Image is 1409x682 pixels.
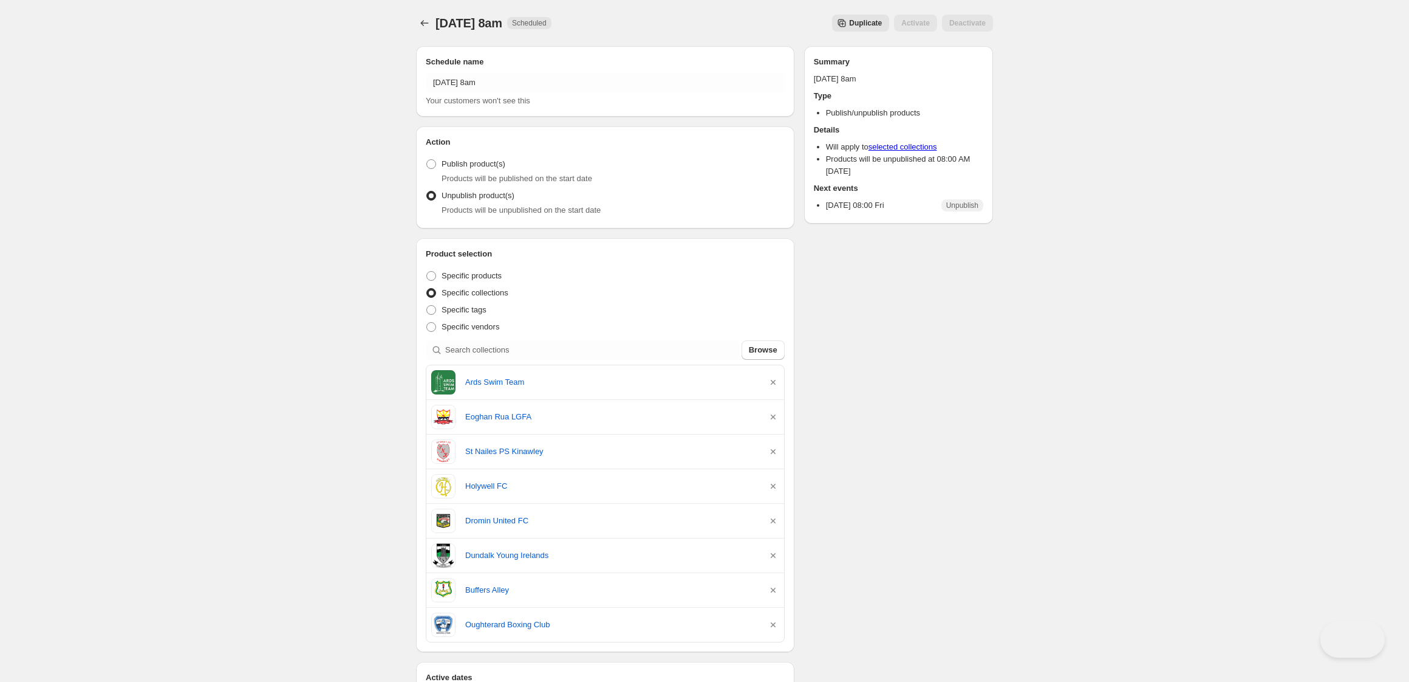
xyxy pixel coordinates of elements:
button: Schedules [416,15,433,32]
h2: Product selection [426,248,785,260]
iframe: Help Scout Beacon - Messages and Notifications [1196,441,1391,621]
p: [DATE] 08:00 Fri [826,199,884,212]
p: [DATE] 8am [814,73,983,85]
a: selected collections [868,142,937,151]
span: Your customers won't see this [426,96,530,105]
a: Dundalk Young Irelands [465,549,757,562]
li: Will apply to [826,141,983,153]
span: Publish product(s) [442,159,505,168]
a: Eoghan Rua LGFA [465,411,757,423]
a: Dromin United FC [465,515,757,527]
a: Holywell FC [465,480,757,492]
button: Browse [742,340,785,360]
span: [DATE] 8am [435,16,502,30]
span: Browse [749,344,777,356]
iframe: Help Scout Beacon - Open [1320,621,1385,658]
li: Publish/unpublish products [826,107,983,119]
span: Products will be published on the start date [442,174,592,183]
span: Specific products [442,271,502,280]
span: Unpublish product(s) [442,191,514,200]
a: St Nailes PS Kinawley [465,446,757,458]
span: Products will be unpublished on the start date [442,205,601,215]
h2: Schedule name [426,56,785,68]
li: Products will be unpublished at 08:00 AM [DATE] [826,153,983,177]
h2: Action [426,136,785,148]
a: Buffers Alley [465,584,757,596]
h2: Summary [814,56,983,68]
span: Duplicate [849,18,882,28]
a: Ards Swim Team [465,376,757,388]
span: Specific tags [442,305,486,314]
button: Secondary action label [832,15,889,32]
h2: Details [814,124,983,136]
span: Specific vendors [442,322,499,331]
span: Scheduled [512,18,547,28]
span: Unpublish [946,201,978,210]
span: Specific collections [442,288,508,297]
h2: Type [814,90,983,102]
a: Oughterard Boxing Club [465,619,757,631]
h2: Next events [814,182,983,195]
input: Search collections [445,340,739,360]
